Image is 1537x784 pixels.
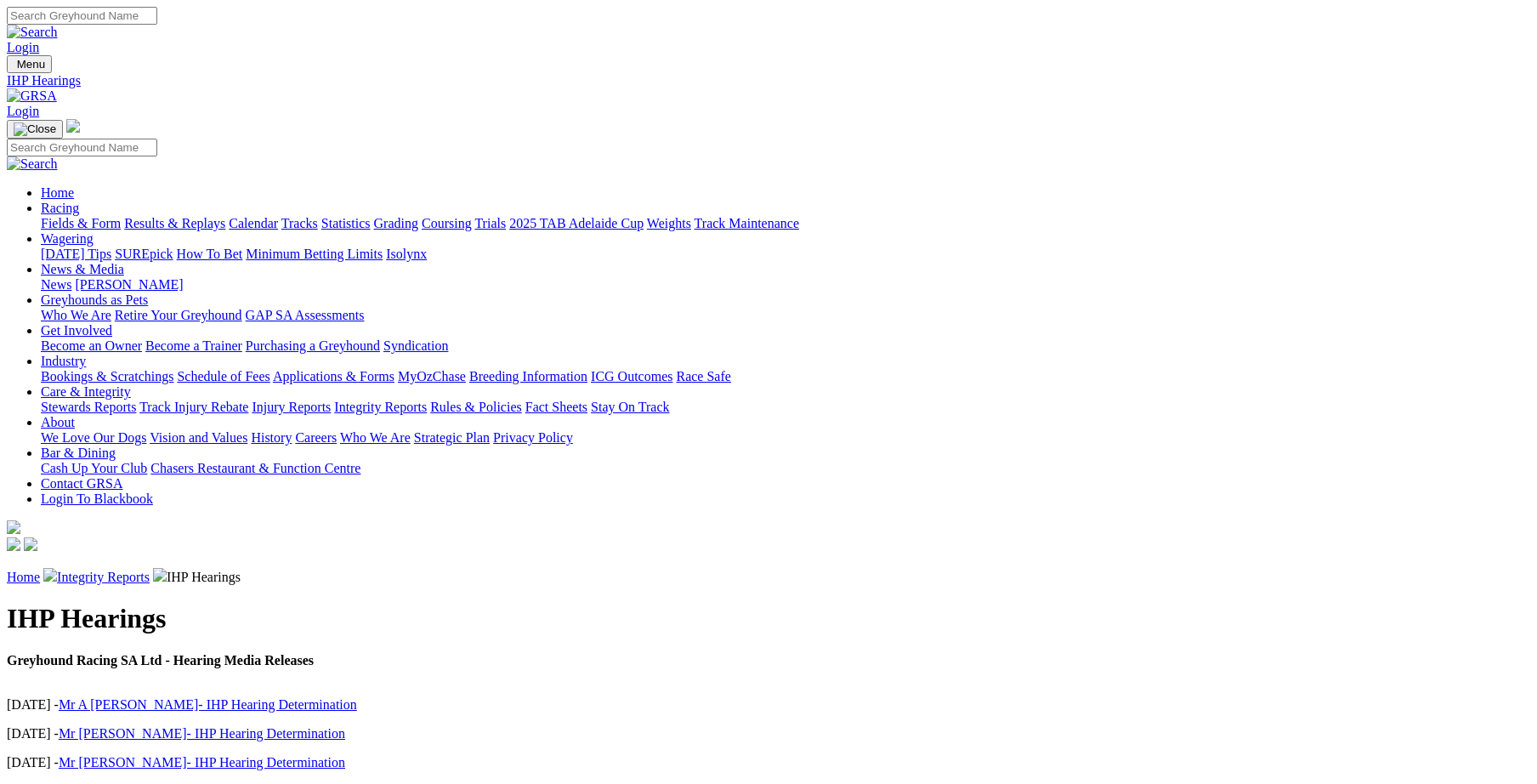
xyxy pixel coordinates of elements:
[41,446,116,460] a: Bar & Dining
[374,216,418,230] a: Grading
[150,461,360,475] a: Chasers Restaurant & Function Centre
[7,120,63,139] button: Toggle navigation
[75,277,183,292] a: [PERSON_NAME]
[145,338,242,353] a: Become a Trainer
[177,369,269,383] a: Schedule of Fees
[251,430,292,445] a: History
[7,520,20,534] img: logo-grsa-white.png
[41,293,148,307] a: Greyhounds as Pets
[41,369,173,383] a: Bookings & Scratchings
[7,568,1530,585] p: IHP Hearings
[7,55,52,73] button: Toggle navigation
[246,308,365,322] a: GAP SA Assessments
[41,369,1530,384] div: Industry
[7,603,1530,634] h1: IHP Hearings
[591,369,672,383] a: ICG Outcomes
[676,369,730,383] a: Race Safe
[246,338,380,353] a: Purchasing a Greyhound
[41,216,1530,231] div: Racing
[41,461,1530,476] div: Bar & Dining
[7,726,1530,741] p: [DATE] -
[41,277,1530,293] div: News & Media
[7,139,157,156] input: Search
[41,415,75,429] a: About
[17,58,45,71] span: Menu
[7,653,314,668] strong: Greyhound Racing SA Ltd - Hearing Media Releases
[41,384,131,399] a: Care & Integrity
[7,73,1530,88] a: IHP Hearings
[7,755,1530,770] p: [DATE] -
[295,430,337,445] a: Careers
[414,430,490,445] a: Strategic Plan
[24,537,37,551] img: twitter.svg
[66,119,80,133] img: logo-grsa-white.png
[41,491,153,506] a: Login To Blackbook
[59,755,345,770] a: Mr [PERSON_NAME]- IHP Hearing Determination
[7,697,1530,713] p: [DATE] -
[115,308,242,322] a: Retire Your Greyhound
[41,185,74,200] a: Home
[695,216,799,230] a: Track Maintenance
[41,231,94,246] a: Wagering
[246,247,383,261] a: Minimum Betting Limits
[340,430,411,445] a: Who We Are
[334,400,427,414] a: Integrity Reports
[59,697,357,712] a: Mr A [PERSON_NAME]- IHP Hearing Determination
[383,338,448,353] a: Syndication
[139,400,248,414] a: Track Injury Rebate
[41,247,111,261] a: [DATE] Tips
[41,277,71,292] a: News
[41,323,112,338] a: Get Involved
[430,400,522,414] a: Rules & Policies
[14,122,56,136] img: Close
[7,25,58,40] img: Search
[422,216,472,230] a: Coursing
[150,430,247,445] a: Vision and Values
[273,369,394,383] a: Applications & Forms
[41,430,1530,446] div: About
[7,7,157,25] input: Search
[41,338,1530,354] div: Get Involved
[41,430,146,445] a: We Love Our Dogs
[229,216,278,230] a: Calendar
[41,262,124,276] a: News & Media
[41,216,121,230] a: Fields & Form
[509,216,644,230] a: 2025 TAB Adelaide Cup
[41,308,111,322] a: Who We Are
[41,476,122,491] a: Contact GRSA
[525,400,587,414] a: Fact Sheets
[398,369,466,383] a: MyOzChase
[7,88,57,104] img: GRSA
[591,400,669,414] a: Stay On Track
[153,568,167,582] img: chevron-right.svg
[7,570,40,584] a: Home
[41,308,1530,323] div: Greyhounds as Pets
[647,216,691,230] a: Weights
[57,570,150,584] a: Integrity Reports
[281,216,318,230] a: Tracks
[386,247,427,261] a: Isolynx
[41,338,142,353] a: Become an Owner
[41,461,147,475] a: Cash Up Your Club
[252,400,331,414] a: Injury Reports
[41,247,1530,262] div: Wagering
[7,156,58,172] img: Search
[177,247,243,261] a: How To Bet
[41,201,79,215] a: Racing
[115,247,173,261] a: SUREpick
[469,369,587,383] a: Breeding Information
[43,568,57,582] img: chevron-right.svg
[474,216,506,230] a: Trials
[7,40,39,54] a: Login
[7,104,39,118] a: Login
[321,216,371,230] a: Statistics
[41,400,1530,415] div: Care & Integrity
[41,354,86,368] a: Industry
[7,537,20,551] img: facebook.svg
[59,726,345,741] a: Mr [PERSON_NAME]- IHP Hearing Determination
[41,400,136,414] a: Stewards Reports
[493,430,573,445] a: Privacy Policy
[124,216,225,230] a: Results & Replays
